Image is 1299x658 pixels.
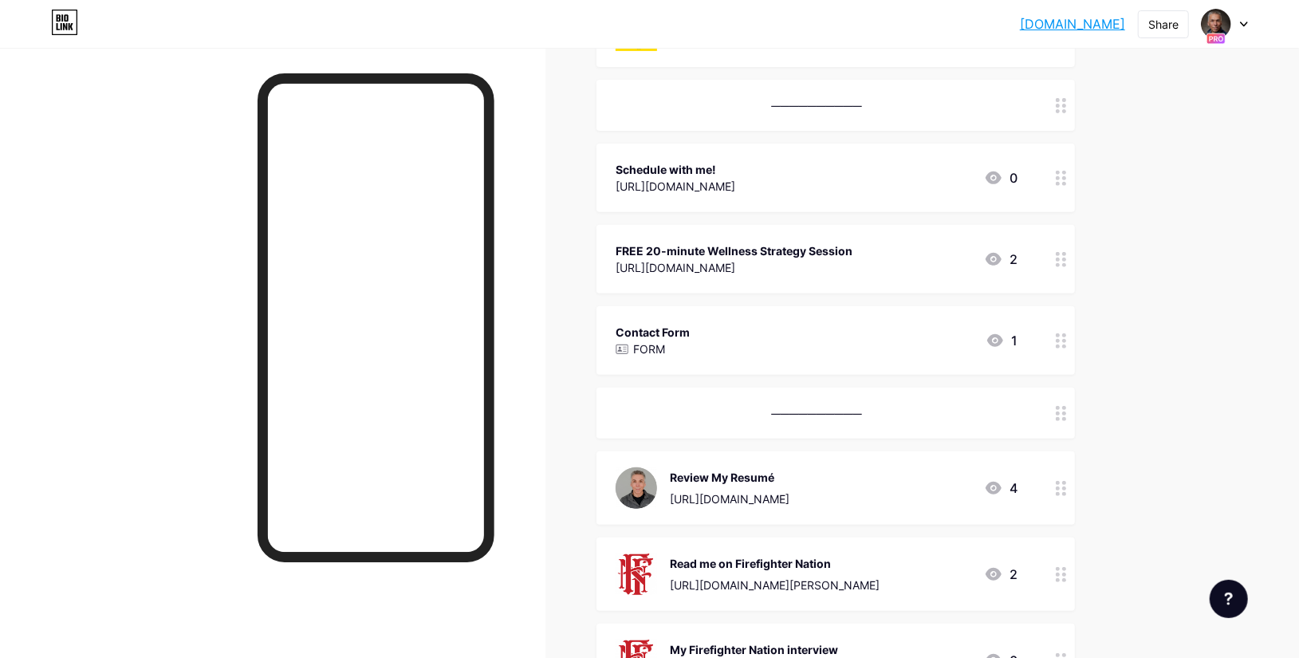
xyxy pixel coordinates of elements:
[984,479,1018,498] div: 4
[616,161,735,178] div: Schedule with me!
[616,467,657,509] img: Review My Resumé
[616,404,1018,423] div: ──────────
[1148,16,1179,33] div: Share
[986,331,1018,350] div: 1
[633,341,665,357] p: FORM
[984,565,1018,584] div: 2
[670,491,789,507] div: [URL][DOMAIN_NAME]
[616,554,657,595] img: Read me on Firefighter Nation
[616,96,1018,115] div: ──────────
[984,250,1018,269] div: 2
[670,577,880,593] div: [URL][DOMAIN_NAME][PERSON_NAME]
[670,641,838,658] div: My Firefighter Nation interview
[1020,14,1125,33] a: [DOMAIN_NAME]
[1201,9,1231,39] img: roysmalley
[616,242,852,259] div: FREE 20-minute Wellness Strategy Session
[616,178,735,195] div: [URL][DOMAIN_NAME]
[670,469,789,486] div: Review My Resumé
[984,168,1018,187] div: 0
[616,324,690,341] div: Contact Form
[616,259,852,276] div: [URL][DOMAIN_NAME]
[670,555,880,572] div: Read me on Firefighter Nation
